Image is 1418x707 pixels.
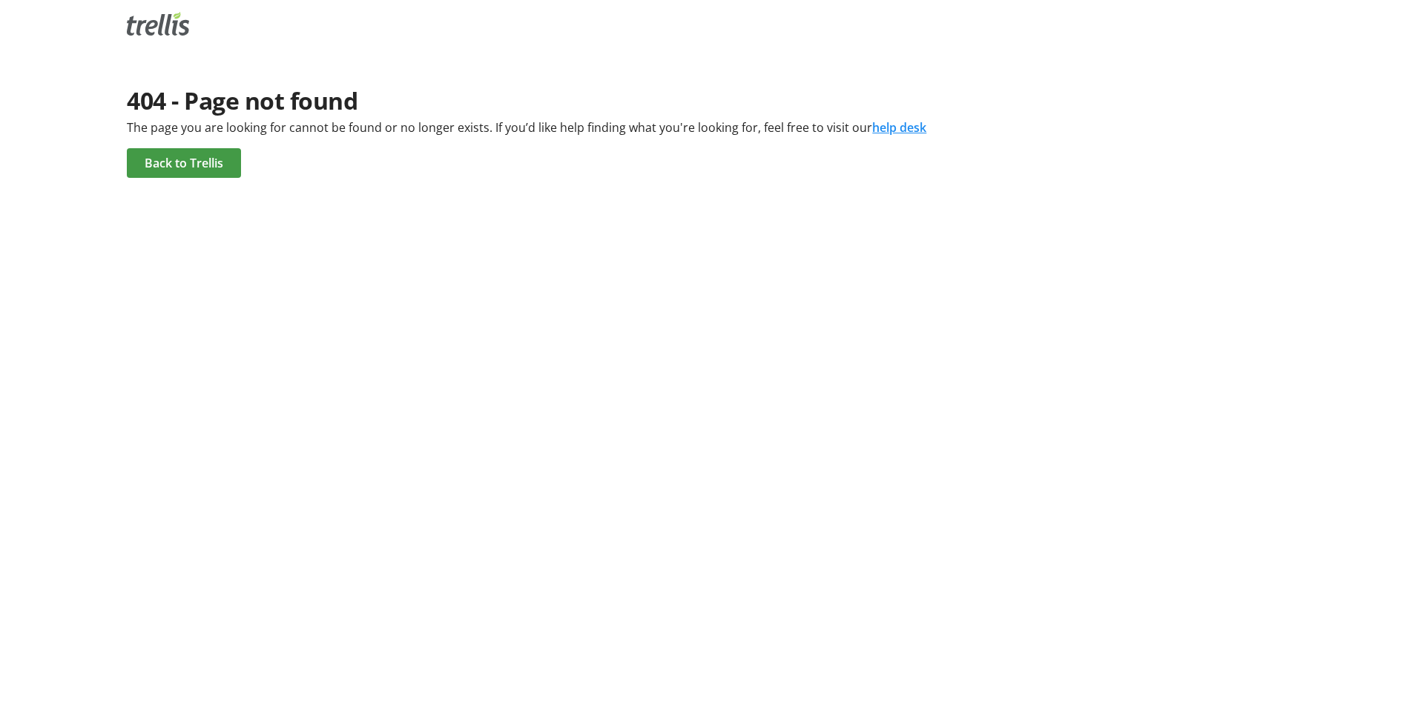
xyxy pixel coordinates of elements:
div: 404 - Page not found [127,83,1290,119]
div: The page you are looking for cannot be found or no longer exists. If you’d like help finding what... [127,119,1290,136]
img: Trellis Logo [127,12,189,36]
span: Back to Trellis [145,154,223,172]
a: Back to Trellis [127,148,241,178]
a: help desk [872,119,926,136]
